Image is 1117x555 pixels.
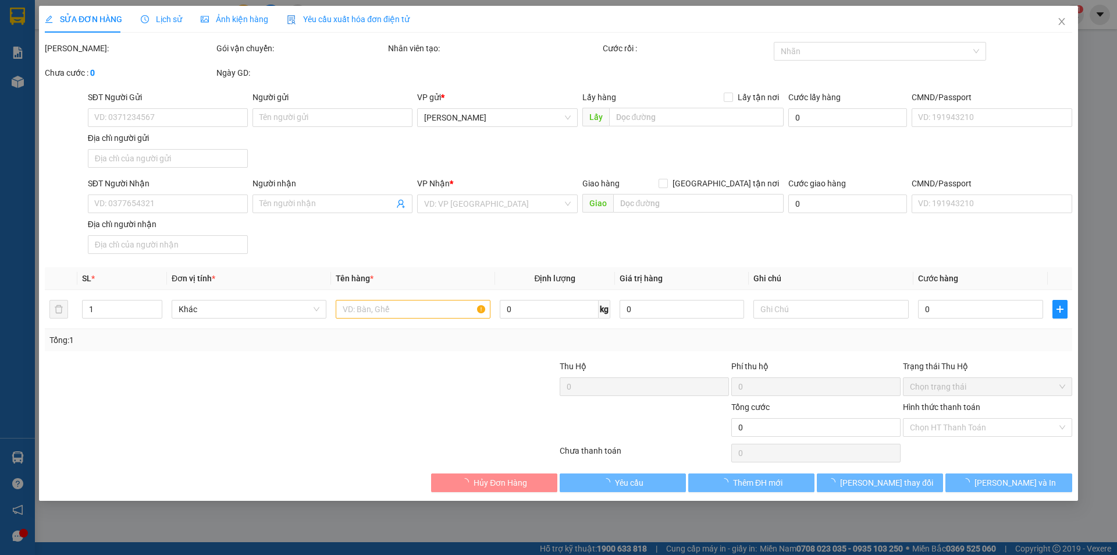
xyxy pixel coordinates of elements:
img: icon [287,15,296,24]
span: Đơn vị tính [172,274,215,283]
th: Ghi chú [749,267,913,290]
span: user-add [397,199,406,208]
span: Tổng cước [731,402,770,412]
span: Lấy tận nơi [733,91,784,104]
span: SL [82,274,91,283]
input: Dọc đường [609,108,784,126]
div: Chưa cước : [45,66,214,79]
span: Hủy Đơn Hàng [474,476,527,489]
span: loading [962,478,974,486]
div: CMND/Passport [912,177,1072,190]
div: Chưa thanh toán [558,444,730,465]
span: picture [201,15,209,23]
span: Giá trị hàng [620,274,663,283]
span: [GEOGRAPHIC_DATA] tận nơi [668,177,784,190]
label: Cước giao hàng [788,179,846,188]
button: Thêm ĐH mới [688,473,814,492]
div: Nhân viên tạo: [388,42,600,55]
div: Trạng thái Thu Hộ [903,360,1072,373]
button: Hủy Đơn Hàng [431,473,557,492]
button: [PERSON_NAME] thay đổi [817,473,943,492]
span: Lấy [582,108,609,126]
div: Người nhận [252,177,412,190]
span: VP Nhận [418,179,450,188]
span: Yêu cầu xuất hóa đơn điện tử [287,15,410,24]
span: close [1057,17,1066,26]
span: Định lượng [535,274,576,283]
input: VD: Bàn, Ghế [336,300,490,319]
span: Cước hàng [918,274,958,283]
span: Ảnh kiện hàng [201,15,268,24]
span: loading [602,478,615,486]
input: Ghi Chú [754,300,909,319]
span: Khác [179,301,319,318]
input: Cước lấy hàng [788,108,907,127]
span: loading [461,478,474,486]
div: Cước rồi : [603,42,772,55]
div: Người gửi [252,91,412,104]
label: Hình thức thanh toán [903,402,980,412]
span: SỬA ĐƠN HÀNG [45,15,122,24]
div: Tổng: 1 [49,334,431,347]
div: Gói vận chuyển: [216,42,386,55]
div: Ngày GD: [216,66,386,79]
button: delete [49,300,68,319]
span: Lấy hàng [582,93,616,102]
span: Lịch sử [141,15,182,24]
span: [PERSON_NAME] và In [974,476,1056,489]
span: loading [720,478,733,486]
span: [PERSON_NAME] thay đổi [840,476,933,489]
div: SĐT Người Nhận [88,177,248,190]
span: Giao [582,194,613,213]
div: CMND/Passport [912,91,1072,104]
span: edit [45,15,53,23]
div: Địa chỉ người nhận [88,218,248,231]
button: [PERSON_NAME] và In [946,473,1072,492]
button: Close [1045,6,1078,38]
span: loading [827,478,840,486]
b: 0 [90,68,95,77]
span: Giao hàng [582,179,620,188]
button: Yêu cầu [560,473,686,492]
span: Chọn trạng thái [910,378,1065,395]
span: plus [1053,305,1067,314]
span: clock-circle [141,15,149,23]
span: Yêu cầu [615,476,643,489]
span: Thu Hộ [560,362,586,371]
span: Lê Đại Hành [425,109,571,126]
div: SĐT Người Gửi [88,91,248,104]
div: Phí thu hộ [731,360,901,377]
input: Cước giao hàng [788,195,907,213]
input: Dọc đường [613,194,784,213]
label: Cước lấy hàng [788,93,841,102]
input: Địa chỉ của người nhận [88,235,248,254]
span: Tên hàng [336,274,373,283]
div: [PERSON_NAME]: [45,42,214,55]
input: Địa chỉ của người gửi [88,149,248,168]
div: VP gửi [418,91,578,104]
span: Thêm ĐH mới [733,476,782,489]
span: kg [599,300,610,319]
div: Địa chỉ người gửi [88,132,248,144]
button: plus [1052,300,1068,319]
